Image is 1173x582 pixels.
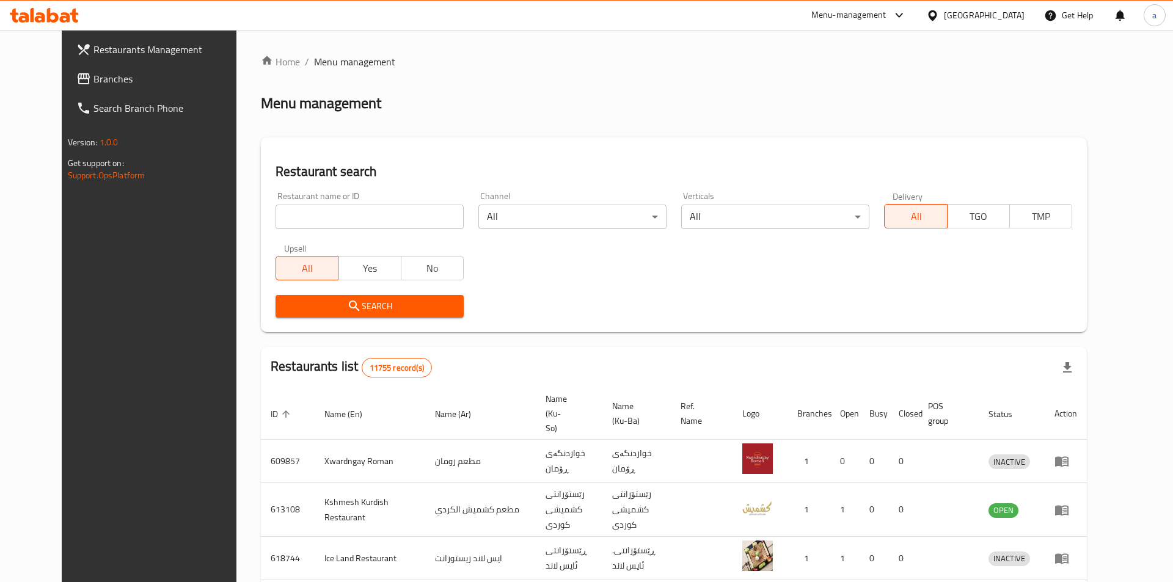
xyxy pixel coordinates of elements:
[1045,388,1087,440] th: Action
[787,388,830,440] th: Branches
[860,483,889,537] td: 0
[612,399,656,428] span: Name (Ku-Ba)
[742,443,773,474] img: Xwardngay Roman
[952,208,1005,225] span: TGO
[68,155,124,171] span: Get support on:
[276,256,338,280] button: All
[546,391,588,435] span: Name (Ku-So)
[988,551,1030,566] span: INACTIVE
[860,440,889,483] td: 0
[742,492,773,523] img: Kshmesh Kurdish Restaurant
[830,440,860,483] td: 0
[830,388,860,440] th: Open
[830,537,860,580] td: 1
[67,93,258,123] a: Search Branch Phone
[860,388,889,440] th: Busy
[261,537,315,580] td: 618744
[276,295,464,318] button: Search
[271,357,432,377] h2: Restaurants list
[890,208,942,225] span: All
[362,362,431,374] span: 11755 record(s)
[681,399,718,428] span: Ref. Name
[602,483,671,537] td: رێستۆرانتی کشمیشى كوردى
[261,440,315,483] td: 609857
[1009,204,1072,228] button: TMP
[1054,454,1077,468] div: Menu
[988,407,1028,421] span: Status
[787,537,830,580] td: 1
[271,407,294,421] span: ID
[1053,353,1082,382] div: Export file
[602,537,671,580] td: .ڕێستۆرانتی ئایس لاند
[787,440,830,483] td: 1
[944,9,1025,22] div: [GEOGRAPHIC_DATA]
[261,93,381,113] h2: Menu management
[889,483,918,537] td: 0
[947,204,1010,228] button: TGO
[338,256,401,280] button: Yes
[1054,503,1077,517] div: Menu
[425,537,536,580] td: ايس لاند ريستورانت
[1015,208,1067,225] span: TMP
[314,54,395,69] span: Menu management
[285,299,454,314] span: Search
[536,537,602,580] td: ڕێستۆرانتی ئایس لاند
[343,260,396,277] span: Yes
[261,54,1087,69] nav: breadcrumb
[893,192,923,200] label: Delivery
[889,537,918,580] td: 0
[988,503,1018,517] span: OPEN
[928,399,964,428] span: POS group
[67,35,258,64] a: Restaurants Management
[478,205,667,229] div: All
[889,440,918,483] td: 0
[276,205,464,229] input: Search for restaurant name or ID..
[742,540,773,571] img: Ice Land Restaurant
[536,440,602,483] td: خواردنگەی ڕۆمان
[733,388,787,440] th: Logo
[425,440,536,483] td: مطعم رومان
[68,134,98,150] span: Version:
[284,244,307,252] label: Upsell
[830,483,860,537] td: 1
[261,54,300,69] a: Home
[315,483,425,537] td: Kshmesh Kurdish Restaurant
[536,483,602,537] td: رێستۆرانتی کشمیشى كوردى
[1152,9,1157,22] span: a
[362,358,432,377] div: Total records count
[602,440,671,483] td: خواردنگەی ڕۆمان
[281,260,334,277] span: All
[884,204,947,228] button: All
[305,54,309,69] li: /
[261,483,315,537] td: 613108
[681,205,869,229] div: All
[860,537,889,580] td: 0
[315,537,425,580] td: Ice Land Restaurant
[425,483,536,537] td: مطعم كشميش الكردي
[435,407,487,421] span: Name (Ar)
[324,407,378,421] span: Name (En)
[811,8,886,23] div: Menu-management
[401,256,464,280] button: No
[93,42,248,57] span: Restaurants Management
[787,483,830,537] td: 1
[889,388,918,440] th: Closed
[100,134,119,150] span: 1.0.0
[988,455,1030,469] span: INACTIVE
[276,162,1072,181] h2: Restaurant search
[315,440,425,483] td: Xwardngay Roman
[93,71,248,86] span: Branches
[1054,551,1077,566] div: Menu
[67,64,258,93] a: Branches
[93,101,248,115] span: Search Branch Phone
[406,260,459,277] span: No
[68,167,145,183] a: Support.OpsPlatform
